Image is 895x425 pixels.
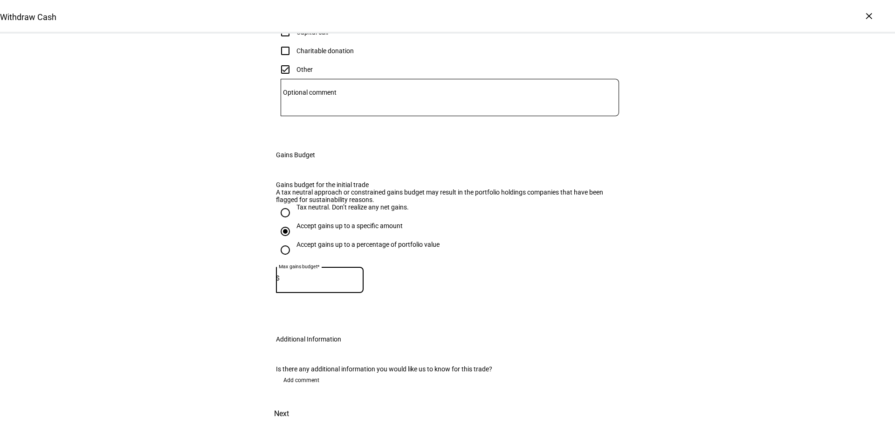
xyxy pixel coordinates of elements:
div: × [861,8,876,23]
div: Accept gains up to a specific amount [296,222,403,230]
div: Accept gains up to a percentage of portfolio value [296,241,440,248]
div: A tax neutral approach or constrained gains budget may result in the portfolio holdings companies... [276,188,619,203]
mat-label: Optional comment [283,89,337,96]
div: Charitable donation [296,47,354,55]
div: Is there any additional information you would like us to know for this trade? [276,365,619,373]
div: Other [296,66,313,73]
div: Additional Information [276,335,341,343]
span: Add comment [283,373,319,388]
button: Add comment [276,373,327,388]
div: Gains Budget [276,151,315,159]
button: Next [261,403,302,425]
div: Tax neutral. Don’t realize any net gains. [296,203,409,211]
span: Next [274,403,289,425]
div: Gains budget for the initial trade [276,181,619,188]
mat-label: Max gains budget* [279,264,320,269]
span: $ [276,274,280,282]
